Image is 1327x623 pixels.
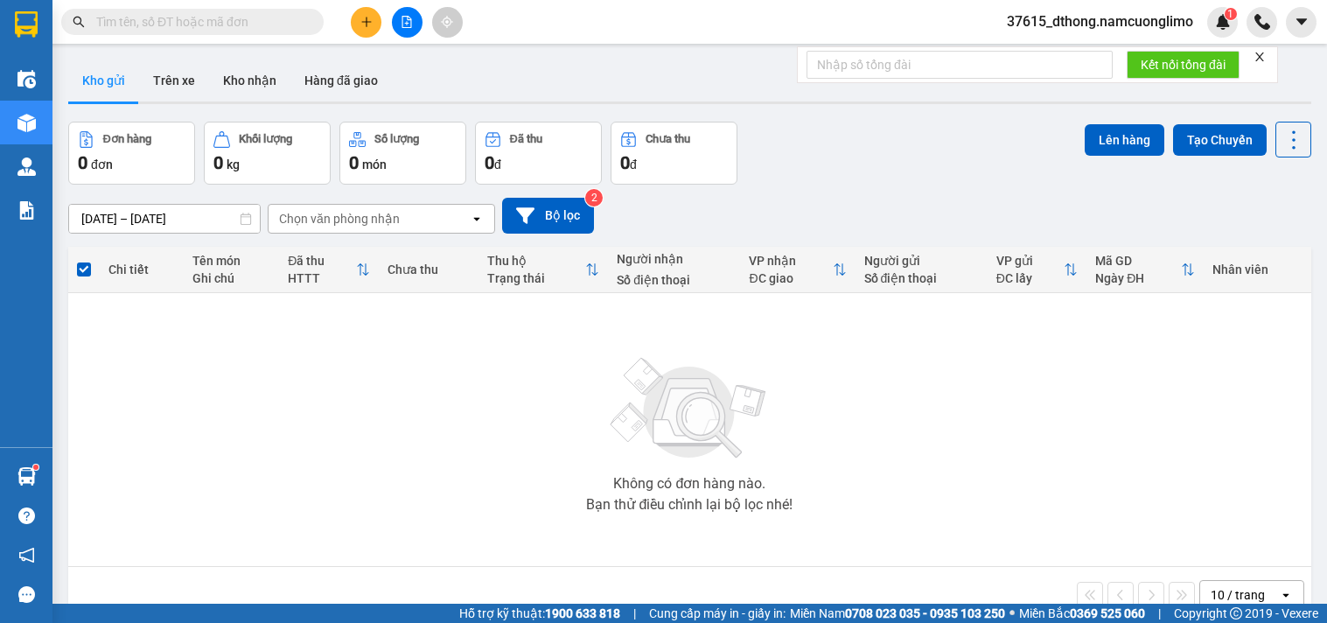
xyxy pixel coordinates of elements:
[18,507,35,524] span: question-circle
[633,604,636,623] span: |
[494,157,501,171] span: đ
[1086,247,1204,293] th: Toggle SortBy
[749,271,832,285] div: ĐC giao
[611,122,737,185] button: Chưa thu0đ
[790,604,1005,623] span: Miền Nam
[18,547,35,563] span: notification
[1230,607,1242,619] span: copyright
[487,254,586,268] div: Thu hộ
[213,152,223,173] span: 0
[485,152,494,173] span: 0
[69,205,260,233] input: Select a date range.
[17,201,36,220] img: solution-icon
[339,122,466,185] button: Số lượng0món
[1225,8,1237,20] sup: 1
[649,604,786,623] span: Cung cấp máy in - giấy in:
[91,157,113,171] span: đơn
[362,157,387,171] span: món
[108,262,175,276] div: Chi tiết
[646,133,690,145] div: Chưa thu
[617,252,731,266] div: Người nhận
[349,152,359,173] span: 0
[239,133,292,145] div: Khối lượng
[374,133,419,145] div: Số lượng
[1294,14,1310,30] span: caret-down
[993,10,1207,32] span: 37615_dthong.namcuonglimo
[432,7,463,38] button: aim
[586,498,793,512] div: Bạn thử điều chỉnh lại bộ lọc nhé!
[459,604,620,623] span: Hỗ trợ kỹ thuật:
[864,254,979,268] div: Người gửi
[487,271,586,285] div: Trạng thái
[1254,14,1270,30] img: phone-icon
[360,16,373,28] span: plus
[392,7,423,38] button: file-add
[1009,610,1015,617] span: ⚪️
[1212,262,1302,276] div: Nhân viên
[1215,14,1231,30] img: icon-new-feature
[401,16,413,28] span: file-add
[227,157,240,171] span: kg
[807,51,1113,79] input: Nhập số tổng đài
[17,70,36,88] img: warehouse-icon
[988,247,1087,293] th: Toggle SortBy
[996,271,1065,285] div: ĐC lấy
[1019,604,1145,623] span: Miền Bắc
[388,262,470,276] div: Chưa thu
[192,254,270,268] div: Tên món
[68,122,195,185] button: Đơn hàng0đơn
[78,152,87,173] span: 0
[18,586,35,603] span: message
[1211,586,1265,604] div: 10 / trang
[510,133,542,145] div: Đã thu
[68,59,139,101] button: Kho gửi
[351,7,381,38] button: plus
[1141,55,1226,74] span: Kết nối tổng đài
[740,247,855,293] th: Toggle SortBy
[96,12,303,31] input: Tìm tên, số ĐT hoặc mã đơn
[1127,51,1240,79] button: Kết nối tổng đài
[17,467,36,486] img: warehouse-icon
[749,254,832,268] div: VP nhận
[617,273,731,287] div: Số điện thoại
[290,59,392,101] button: Hàng đã giao
[139,59,209,101] button: Trên xe
[17,157,36,176] img: warehouse-icon
[33,465,38,470] sup: 1
[475,122,602,185] button: Đã thu0đ
[1095,271,1181,285] div: Ngày ĐH
[279,247,379,293] th: Toggle SortBy
[103,133,151,145] div: Đơn hàng
[1158,604,1161,623] span: |
[545,606,620,620] strong: 1900 633 818
[996,254,1065,268] div: VP gửi
[602,347,777,470] img: svg+xml;base64,PHN2ZyBjbGFzcz0ibGlzdC1wbHVnX19zdmciIHhtbG5zPSJodHRwOi8vd3d3LnczLm9yZy8yMDAwL3N2Zy...
[502,198,594,234] button: Bộ lọc
[1254,51,1266,63] span: close
[279,210,400,227] div: Chọn văn phòng nhận
[1286,7,1317,38] button: caret-down
[204,122,331,185] button: Khối lượng0kg
[478,247,609,293] th: Toggle SortBy
[1173,124,1267,156] button: Tạo Chuyến
[441,16,453,28] span: aim
[15,11,38,38] img: logo-vxr
[864,271,979,285] div: Số điện thoại
[620,152,630,173] span: 0
[1085,124,1164,156] button: Lên hàng
[288,271,356,285] div: HTTT
[288,254,356,268] div: Đã thu
[613,477,765,491] div: Không có đơn hàng nào.
[1279,588,1293,602] svg: open
[17,114,36,132] img: warehouse-icon
[73,16,85,28] span: search
[585,189,603,206] sup: 2
[1227,8,1233,20] span: 1
[192,271,270,285] div: Ghi chú
[470,212,484,226] svg: open
[1095,254,1181,268] div: Mã GD
[845,606,1005,620] strong: 0708 023 035 - 0935 103 250
[1070,606,1145,620] strong: 0369 525 060
[630,157,637,171] span: đ
[209,59,290,101] button: Kho nhận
